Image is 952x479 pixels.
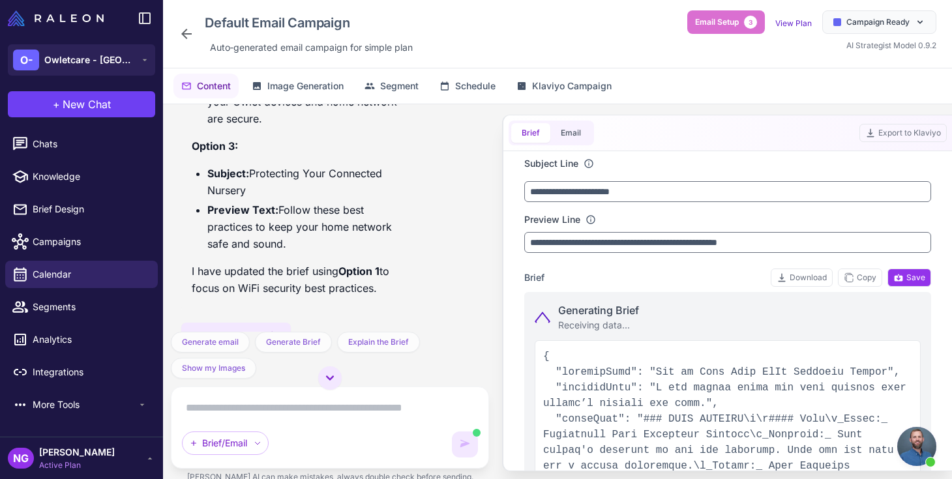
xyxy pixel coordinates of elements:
[173,74,239,98] button: Content
[33,267,147,282] span: Calendar
[210,40,413,55] span: Auto‑generated email campaign for simple plan
[5,326,158,353] a: Analytics
[687,10,765,34] button: Email Setup3
[5,358,158,386] a: Integrations
[897,427,936,466] div: Open chat
[8,10,104,26] img: Raleon Logo
[192,139,238,152] strong: Option 3:
[348,336,409,348] span: Explain the Brief
[558,302,639,318] div: Generating Brief
[8,44,155,76] button: O-Owletcare - [GEOGRAPHIC_DATA]
[775,18,812,28] a: View Plan
[267,79,344,93] span: Image Generation
[455,79,496,93] span: Schedule
[192,263,409,297] p: I have updated the brief using to focus on WiFi security best practices.
[5,163,158,190] a: Knowledge
[255,332,332,353] button: Generate Brief
[511,123,550,143] button: Brief
[39,445,115,459] span: [PERSON_NAME]
[5,293,158,321] a: Segments
[13,50,39,70] div: O-
[473,429,481,437] span: AI is generating content. You can still type but cannot send yet.
[744,16,757,29] span: 3
[182,336,239,348] span: Generate email
[524,212,580,227] label: Preview Line
[452,431,478,457] button: AI is generating content. You can keep typing but cannot send until it completes.
[33,398,137,412] span: More Tools
[182,362,245,374] span: Show my Images
[33,137,147,151] span: Chats
[524,156,578,171] label: Subject Line
[5,261,158,288] a: Calendar
[200,10,418,35] div: Click to edit campaign name
[171,332,250,353] button: Generate email
[207,165,409,199] li: Protecting Your Connected Nursery
[695,16,739,28] span: Email Setup
[846,16,910,28] span: Campaign Ready
[432,74,503,98] button: Schedule
[33,332,147,347] span: Analytics
[5,130,158,158] a: Chats
[550,123,591,143] button: Email
[8,448,34,469] div: NG
[207,167,249,180] strong: Subject:
[181,323,291,349] div: Generating brief...
[53,96,60,112] span: +
[357,74,426,98] button: Segment
[8,10,109,26] a: Raleon Logo
[524,270,544,285] span: Brief
[182,431,269,455] div: Brief/Email
[846,40,936,50] span: AI Strategist Model 0.9.2
[244,74,351,98] button: Image Generation
[5,228,158,255] a: Campaigns
[197,79,231,93] span: Content
[33,235,147,249] span: Campaigns
[207,201,409,252] li: Follow these best practices to keep your home network safe and sound.
[8,91,155,117] button: +New Chat
[338,265,379,278] strong: Option 1
[33,169,147,184] span: Knowledge
[205,38,418,57] div: Click to edit description
[207,203,278,216] strong: Preview Text:
[844,272,876,283] span: Copy
[893,272,925,283] span: Save
[5,196,158,223] a: Brief Design
[887,269,931,287] button: Save
[532,79,612,93] span: Klaviyo Campaign
[337,332,420,353] button: Explain the Brief
[33,202,147,216] span: Brief Design
[558,318,639,332] div: Receiving data...
[39,459,115,471] span: Active Plan
[838,269,882,287] button: Copy
[859,124,947,142] button: Export to Klaviyo
[509,74,619,98] button: Klaviyo Campaign
[771,269,833,287] button: Download
[171,358,256,379] button: Show my Images
[266,336,321,348] span: Generate Brief
[380,79,419,93] span: Segment
[33,300,147,314] span: Segments
[63,96,111,112] span: New Chat
[33,365,147,379] span: Integrations
[44,53,136,67] span: Owletcare - [GEOGRAPHIC_DATA]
